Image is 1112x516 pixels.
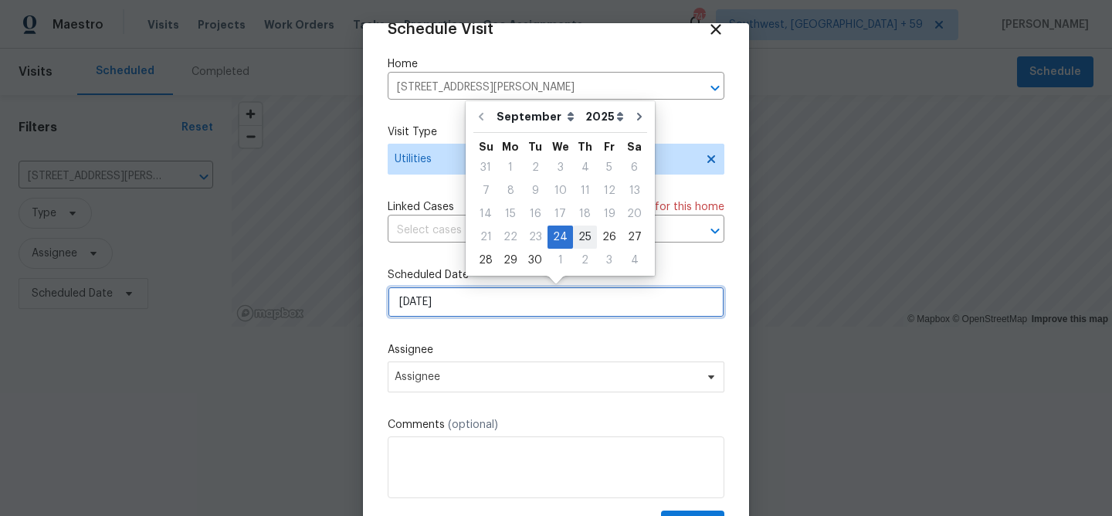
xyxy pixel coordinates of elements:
div: Fri Sep 05 2025 [597,156,622,179]
div: 6 [622,157,647,178]
abbr: Wednesday [552,141,569,152]
div: 11 [573,180,597,202]
label: Scheduled Date [388,267,724,283]
div: 8 [498,180,523,202]
div: 10 [548,180,573,202]
div: Tue Sep 09 2025 [523,179,548,202]
div: 19 [597,203,622,225]
div: Fri Sep 19 2025 [597,202,622,226]
div: 4 [573,157,597,178]
div: Tue Sep 23 2025 [523,226,548,249]
div: 27 [622,226,647,248]
div: Thu Sep 04 2025 [573,156,597,179]
div: 15 [498,203,523,225]
div: Tue Sep 02 2025 [523,156,548,179]
div: 1 [498,157,523,178]
div: 1 [548,250,573,271]
select: Month [493,105,581,128]
div: 7 [473,180,498,202]
div: 28 [473,250,498,271]
label: Comments [388,417,724,433]
div: 30 [523,250,548,271]
div: Sat Sep 20 2025 [622,202,647,226]
div: Mon Sep 29 2025 [498,249,523,272]
div: Thu Sep 18 2025 [573,202,597,226]
div: 4 [622,250,647,271]
div: 21 [473,226,498,248]
input: Enter in an address [388,76,681,100]
div: 12 [597,180,622,202]
button: Open [704,77,726,99]
div: 18 [573,203,597,225]
div: 25 [573,226,597,248]
div: Fri Oct 03 2025 [597,249,622,272]
div: 14 [473,203,498,225]
span: Assignee [395,371,697,383]
div: Thu Sep 11 2025 [573,179,597,202]
div: 2 [573,250,597,271]
label: Assignee [388,342,724,358]
div: 3 [548,157,573,178]
div: Sun Sep 21 2025 [473,226,498,249]
div: Thu Oct 02 2025 [573,249,597,272]
abbr: Sunday [479,141,493,152]
div: 31 [473,157,498,178]
div: 24 [548,226,573,248]
div: Sat Sep 06 2025 [622,156,647,179]
div: Wed Sep 10 2025 [548,179,573,202]
button: Go to next month [628,101,651,132]
div: Tue Sep 30 2025 [523,249,548,272]
span: Utilities [395,151,695,167]
div: Tue Sep 16 2025 [523,202,548,226]
div: Mon Sep 22 2025 [498,226,523,249]
abbr: Friday [604,141,615,152]
abbr: Tuesday [528,141,542,152]
div: 22 [498,226,523,248]
div: Wed Sep 03 2025 [548,156,573,179]
div: 26 [597,226,622,248]
abbr: Monday [502,141,519,152]
div: 23 [523,226,548,248]
div: Sun Sep 14 2025 [473,202,498,226]
div: Sun Sep 07 2025 [473,179,498,202]
button: Open [704,220,726,242]
div: Mon Sep 01 2025 [498,156,523,179]
div: 2 [523,157,548,178]
label: Visit Type [388,124,724,140]
div: Sat Oct 04 2025 [622,249,647,272]
div: Sun Sep 28 2025 [473,249,498,272]
button: Go to previous month [470,101,493,132]
select: Year [581,105,628,128]
div: 29 [498,250,523,271]
div: Thu Sep 25 2025 [573,226,597,249]
span: Schedule Visit [388,22,493,37]
div: 9 [523,180,548,202]
div: 13 [622,180,647,202]
div: 3 [597,250,622,271]
span: Close [707,21,724,38]
div: Wed Oct 01 2025 [548,249,573,272]
abbr: Thursday [578,141,592,152]
div: Fri Sep 26 2025 [597,226,622,249]
input: M/D/YYYY [388,287,724,317]
div: Sun Aug 31 2025 [473,156,498,179]
div: Wed Sep 24 2025 [548,226,573,249]
div: Sat Sep 27 2025 [622,226,647,249]
div: Mon Sep 15 2025 [498,202,523,226]
div: Mon Sep 08 2025 [498,179,523,202]
div: Wed Sep 17 2025 [548,202,573,226]
input: Select cases [388,219,681,243]
span: (optional) [448,419,498,430]
abbr: Saturday [627,141,642,152]
div: 5 [597,157,622,178]
div: Fri Sep 12 2025 [597,179,622,202]
label: Home [388,56,724,72]
div: 17 [548,203,573,225]
span: Linked Cases [388,199,454,215]
div: 16 [523,203,548,225]
div: 20 [622,203,647,225]
div: Sat Sep 13 2025 [622,179,647,202]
